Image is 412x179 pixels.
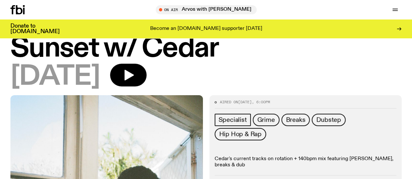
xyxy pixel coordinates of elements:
[220,99,238,105] span: Aired on
[253,114,279,126] a: Grime
[10,64,100,90] span: [DATE]
[238,99,252,105] span: [DATE]
[156,5,257,14] button: On AirArvos with [PERSON_NAME]
[215,128,266,140] a: Hip Hop & Rap
[219,116,247,123] span: Specialist
[150,26,262,32] p: Become an [DOMAIN_NAME] supporter [DATE]
[219,131,262,138] span: Hip Hop & Rap
[281,114,310,126] a: Breaks
[286,116,305,123] span: Breaks
[312,114,346,126] a: Dubstep
[257,116,275,123] span: Grime
[10,23,60,34] h3: Donate to [DOMAIN_NAME]
[316,116,341,123] span: Dubstep
[10,35,402,62] h1: Sunset w/ Cedar
[252,99,270,105] span: , 6:00pm
[215,156,397,168] p: Cedar's current tracks on rotation + 140bpm mix featuring [PERSON_NAME], breaks & dub
[215,114,251,126] a: Specialist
